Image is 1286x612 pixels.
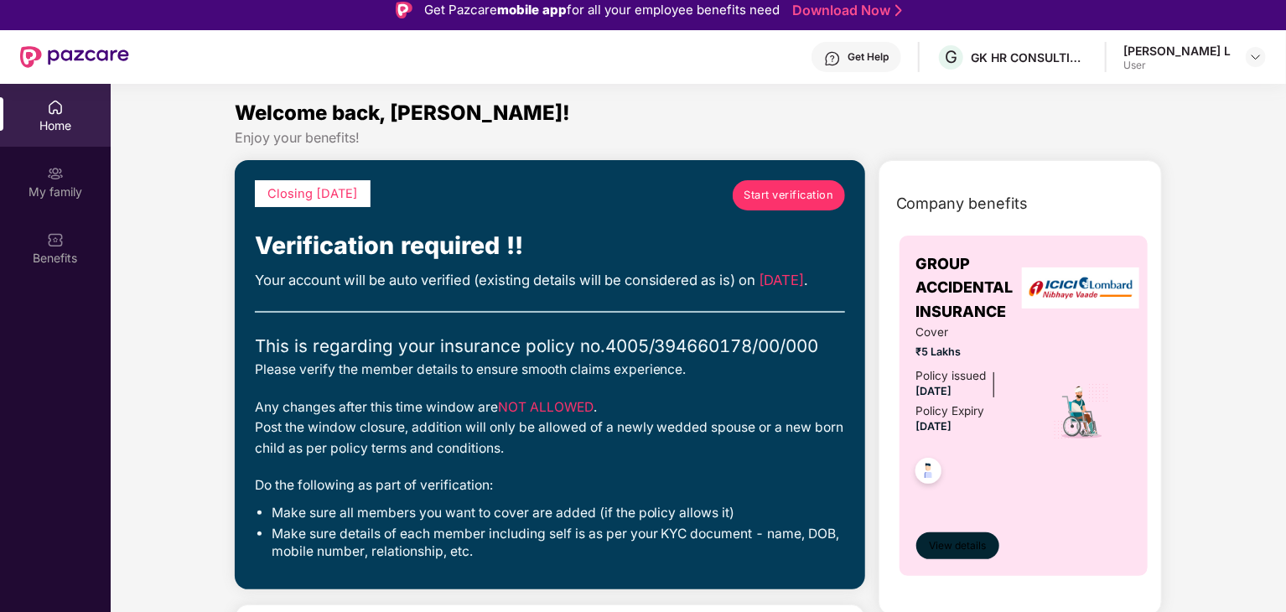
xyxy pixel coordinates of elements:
img: Logo [396,2,412,18]
div: Policy issued [916,367,987,385]
img: svg+xml;base64,PHN2ZyBpZD0iRHJvcGRvd24tMzJ4MzIiIHhtbG5zPSJodHRwOi8vd3d3LnczLm9yZy8yMDAwL3N2ZyIgd2... [1249,50,1263,64]
img: svg+xml;base64,PHN2ZyBpZD0iSG9tZSIgeG1sbnM9Imh0dHA6Ly93d3cudzMub3JnLzIwMDAvc3ZnIiB3aWR0aD0iMjAiIG... [47,99,64,116]
img: svg+xml;base64,PHN2ZyB4bWxucz0iaHR0cDovL3d3dy53My5vcmcvMjAwMC9zdmciIHdpZHRoPSI0OC45NDMiIGhlaWdodD... [908,453,949,494]
div: Any changes after this time window are . Post the window closure, addition will only be allowed o... [255,397,845,459]
a: Download Now [792,2,897,19]
div: Verification required !! [255,227,845,265]
a: Start verification [733,180,845,210]
div: Enjoy your benefits! [235,129,1163,147]
button: View details [916,532,999,559]
span: GROUP ACCIDENTAL INSURANCE [916,252,1031,324]
div: GK HR CONSULTING INDIA PRIVATE LIMITED [971,49,1088,65]
li: Make sure details of each member including self is as per your KYC document - name, DOB, mobile n... [272,526,845,561]
li: Make sure all members you want to cover are added (if the policy allows it) [272,505,845,522]
img: svg+xml;base64,PHN2ZyB3aWR0aD0iMjAiIGhlaWdodD0iMjAiIHZpZXdCb3g9IjAgMCAyMCAyMCIgZmlsbD0ibm9uZSIgeG... [47,165,64,182]
span: G [945,47,957,67]
span: ₹5 Lakhs [916,344,1031,360]
div: User [1123,59,1231,72]
div: This is regarding your insurance policy no. 4005/394660178/00/000 [255,333,845,360]
span: Closing [DATE] [267,186,358,201]
div: Policy Expiry [916,402,985,420]
div: Do the following as part of verification: [255,475,845,496]
img: New Pazcare Logo [20,46,129,68]
img: insurerLogo [1022,267,1139,309]
img: Stroke [895,2,902,19]
strong: mobile app [497,2,567,18]
span: [DATE] [916,420,952,433]
span: [DATE] [760,272,805,288]
span: View details [929,538,986,554]
div: Your account will be auto verified (existing details will be considered as is) on . [255,269,845,291]
div: Please verify the member details to ensure smooth claims experience. [255,360,845,381]
img: svg+xml;base64,PHN2ZyBpZD0iSGVscC0zMngzMiIgeG1sbnM9Imh0dHA6Ly93d3cudzMub3JnLzIwMDAvc3ZnIiB3aWR0aD... [824,50,841,67]
div: Get Help [848,50,889,64]
span: Welcome back, [PERSON_NAME]! [235,101,570,125]
div: [PERSON_NAME] L [1123,43,1231,59]
span: Cover [916,324,1031,341]
span: Company benefits [896,192,1029,215]
span: Start verification [744,187,833,204]
span: [DATE] [916,385,952,397]
img: svg+xml;base64,PHN2ZyBpZD0iQmVuZWZpdHMiIHhtbG5zPSJodHRwOi8vd3d3LnczLm9yZy8yMDAwL3N2ZyIgd2lkdGg9Ij... [47,231,64,248]
span: NOT ALLOWED [498,399,594,415]
img: icon [1052,382,1110,441]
